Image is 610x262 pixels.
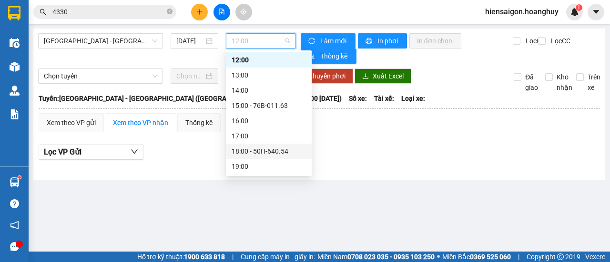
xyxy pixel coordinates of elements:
span: question-circle [10,199,19,208]
span: printer [366,38,374,45]
span: Cung cấp máy in - giấy in: [241,252,315,262]
span: aim [240,9,247,15]
sup: 1 [18,176,21,179]
span: Lọc CC [547,36,572,46]
span: Hỗ trợ kỹ thuật: [137,252,225,262]
span: close-circle [167,8,173,17]
span: Thống kê [320,51,349,61]
span: Loại xe: [401,93,425,104]
span: Đã giao [521,72,542,93]
span: ⚪️ [437,255,440,259]
span: hiensaigon.hoanghuy [478,6,566,18]
button: downloadXuất Excel [355,68,411,84]
span: Chọn tuyến [44,69,157,83]
span: Tài xế: [374,93,394,104]
button: bar-chartThống kê [301,49,356,64]
span: Miền Bắc [442,252,511,262]
span: caret-down [592,8,600,16]
strong: 0369 525 060 [470,253,511,261]
span: Sài Gòn - Quảng Ngãi (Hàng Hoá) [44,34,157,48]
div: 12:00 [232,55,306,65]
div: 17:00 [232,131,306,141]
span: | [518,252,519,262]
img: warehouse-icon [10,177,20,187]
img: solution-icon [10,109,20,119]
div: Thống kê [185,117,213,128]
input: 15/10/2025 [176,36,204,46]
div: 14:00 [232,85,306,96]
span: file-add [218,9,225,15]
strong: 0708 023 035 - 0935 103 250 [347,253,435,261]
div: 15:00 - 76B-011.63 [232,100,306,111]
span: 12:00 [232,34,290,48]
sup: 1 [576,4,582,11]
span: Lọc VP Gửi [44,146,81,158]
span: search [40,9,46,15]
div: 19:00 [232,161,306,172]
span: plus [196,9,203,15]
div: Xem theo VP gửi [47,117,96,128]
b: Tuyến: [GEOGRAPHIC_DATA] - [GEOGRAPHIC_DATA] ([GEOGRAPHIC_DATA]) [39,95,265,102]
button: caret-down [588,4,604,20]
span: copyright [557,253,564,260]
div: 13:00 [232,70,306,80]
span: notification [10,221,19,230]
span: bar-chart [308,53,316,60]
span: Làm mới [320,36,348,46]
span: Miền Nam [317,252,435,262]
button: syncLàm mới [301,33,356,49]
img: warehouse-icon [10,38,20,48]
div: 16:00 [232,116,306,126]
span: down [131,148,138,155]
button: plus [191,4,208,20]
span: Số xe: [349,93,367,104]
span: Trên xe [584,72,604,93]
span: sync [308,38,316,45]
input: Chọn ngày [176,71,204,81]
span: Kho nhận [553,72,576,93]
span: In phơi [377,36,399,46]
span: 1 [577,4,580,11]
button: Lọc VP Gửi [39,145,143,160]
span: message [10,242,19,251]
button: printerIn phơi [358,33,407,49]
img: icon-new-feature [570,8,579,16]
input: Tìm tên, số ĐT hoặc mã đơn [52,7,165,17]
img: logo-vxr [8,6,20,20]
span: close-circle [167,9,173,14]
button: aim [235,4,252,20]
button: In đơn chọn [409,33,461,49]
img: warehouse-icon [10,62,20,72]
span: Lọc CR [522,36,547,46]
button: Chuyển phơi [301,68,353,84]
button: file-add [213,4,230,20]
img: warehouse-icon [10,86,20,96]
div: Xem theo VP nhận [113,117,168,128]
div: 18:00 - 50H-640.54 [232,146,306,156]
strong: 1900 633 818 [184,253,225,261]
span: | [232,252,234,262]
